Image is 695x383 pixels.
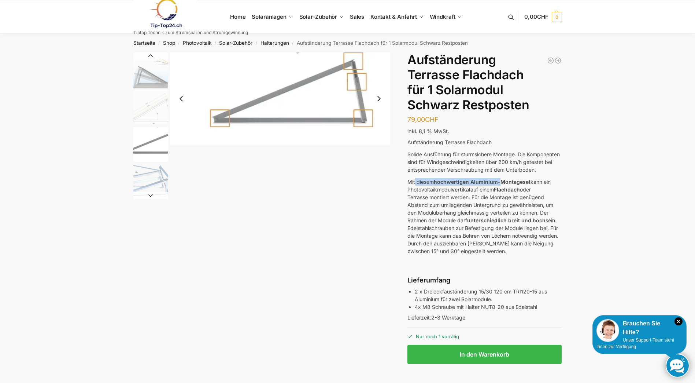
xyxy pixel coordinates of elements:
[170,52,391,145] li: 3 / 4
[133,40,155,46] a: Startseite
[434,179,531,185] strong: hochwertigen Aluminium-Montageset
[120,33,575,52] nav: Breadcrumb
[175,40,183,46] span: /
[289,40,297,46] span: /
[407,328,562,340] p: Nur noch 1 vorrätig
[467,217,546,223] strong: unterschiedlich breit und hoch
[407,116,439,123] bdi: 79,00
[415,303,562,311] li: 4x M8 Schraube mit Halter NUT8-20 aus Edelstahl
[155,40,163,46] span: /
[133,90,168,125] img: Aufständerung -Flachdach
[596,319,619,342] img: Customer service
[371,91,387,106] button: Next slide
[219,40,252,46] a: Solar-Zubehör
[132,52,168,89] li: 1 / 4
[260,40,289,46] a: Halterungen
[407,276,562,285] h4: Lieferumfang
[252,40,260,46] span: /
[524,13,548,20] span: 0,00
[132,163,168,199] li: 4 / 4
[249,0,296,33] a: Solaranlagen
[537,13,548,20] span: CHF
[452,186,470,193] strong: vertikal
[596,319,683,337] div: Brauchen Sie Hilfe?
[367,0,426,33] a: Kontakt & Anfahrt
[370,13,417,20] span: Kontakt & Anfahrt
[524,6,562,28] a: 0,00CHF 0
[252,13,286,20] span: Solaranlagen
[674,317,683,325] i: Schließen
[554,57,562,64] a: Halterung für 1 Photovoltaik Modul verstellbar Schwarz
[425,116,439,123] span: CHF
[133,30,248,35] p: Tiptop Technik zum Stromsparen und Stromgewinnung
[552,12,562,22] span: 0
[299,13,337,20] span: Solar-Zubehör
[296,0,347,33] a: Solar-Zubehör
[407,128,449,134] span: inkl. 8,1 % MwSt.
[407,52,562,112] h1: Aufständerung Terrasse Flachdach für 1 Solarmodul Schwarz Restposten
[133,192,168,199] button: Next slide
[133,52,168,88] img: Halterung-Terrasse
[174,91,189,106] button: Previous slide
[407,314,465,321] span: Lieferzeit:
[426,0,465,33] a: Windkraft
[415,288,562,303] li: 2 x Dreieckfauständerung 15/30 120 cm TRI120-15 aus Aluminium für zwei Solarmodule.
[431,314,465,321] span: 2-3 Werktage
[407,150,562,174] p: Solide Ausführung für sturmsichere Montage. Die Komponenten sind für Windgeschwindigkeiten über 2...
[430,13,455,20] span: Windkraft
[596,338,674,349] span: Unser Support-Team steht Ihnen zur Verfügung
[211,40,219,46] span: /
[347,0,367,33] a: Sales
[407,345,562,364] button: In den Warenkorb
[547,57,554,64] a: Halterung für 2 Photovoltaikmodule verstellbar
[132,126,168,163] li: 3 / 4
[183,40,211,46] a: Photovoltaik
[163,40,175,46] a: Shop
[133,52,168,59] button: Previous slide
[133,164,168,198] img: Sturmsichere Aufständerung für 2 Solarmodule
[407,138,562,146] p: Aufständerung Terrasse Flachdach
[407,178,562,255] p: Mit diesem kann ein Photovoltaikmodul auf einem oder Terrasse montiert werden. Für die Montage is...
[494,186,520,193] strong: Flachdach
[170,52,391,145] img: halterung terasse-Flachdach
[350,13,365,20] span: Sales
[132,89,168,126] li: 2 / 4
[133,127,168,162] img: halterung terasse-Flachdach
